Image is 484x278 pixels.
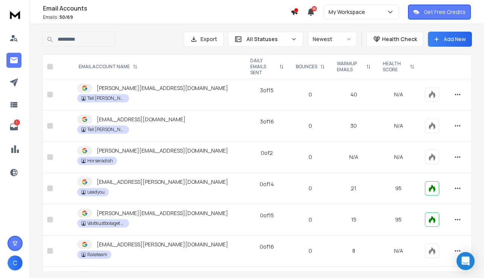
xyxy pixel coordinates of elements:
div: 0 of 15 [260,212,274,219]
button: Get Free Credits [408,5,471,20]
p: Tell [PERSON_NAME] [87,95,125,101]
p: 0 [294,185,326,192]
p: 1 [14,119,20,125]
p: [EMAIL_ADDRESS][PERSON_NAME][DOMAIN_NAME] [97,241,228,248]
p: Health Check [382,35,417,43]
td: 95 [377,204,420,235]
td: 15 [331,204,377,235]
div: EMAIL ACCOUNT NAME [79,64,137,70]
span: 50 [312,6,317,11]
p: N/A [381,247,416,255]
div: 3 of 16 [260,118,274,125]
p: Emails : [43,14,291,20]
td: N/A [331,142,377,173]
div: 0 of 2 [261,149,273,157]
td: 30 [331,110,377,142]
p: WARMUP EMAILS [337,61,363,73]
p: Horseradish [87,158,113,164]
td: 21 [331,173,377,204]
button: Health Check [367,32,423,47]
p: All Statuses [247,35,288,43]
td: 95 [377,173,420,204]
div: 0 of 16 [260,243,274,251]
p: [EMAIL_ADDRESS][PERSON_NAME][DOMAIN_NAME] [97,178,228,186]
div: Open Intercom Messenger [457,252,475,270]
p: Västkustbolaget AB [87,220,125,226]
p: [EMAIL_ADDRESS][DOMAIN_NAME] [97,116,186,123]
p: 0 [294,91,326,98]
p: My Workspace [329,8,368,16]
p: HEALTH SCORE [383,61,407,73]
button: Export [184,32,224,47]
div: 3 of 15 [260,87,274,94]
div: 0 of 14 [260,180,274,188]
p: DAILY EMAILS SENT [250,58,276,76]
p: Ralateam [87,252,107,258]
p: 0 [294,153,326,161]
p: [PERSON_NAME][EMAIL_ADDRESS][DOMAIN_NAME] [97,84,228,92]
p: [PERSON_NAME][EMAIL_ADDRESS][DOMAIN_NAME] [97,147,228,154]
button: Newest [308,32,357,47]
button: Add New [428,32,472,47]
p: BOUNCES [296,64,317,70]
p: Get Free Credits [424,8,466,16]
p: N/A [381,153,416,161]
p: N/A [381,122,416,130]
a: 1 [6,119,21,134]
p: [PERSON_NAME][EMAIL_ADDRESS][DOMAIN_NAME] [97,209,228,217]
img: logo [8,8,23,21]
p: 0 [294,216,326,223]
td: 8 [331,235,377,267]
p: N/A [381,91,416,98]
p: 0 [294,247,326,255]
p: Leadyou [87,189,105,195]
p: 0 [294,122,326,130]
p: Tell [PERSON_NAME] [87,127,125,133]
button: C [8,255,23,270]
span: 50 / 69 [59,14,73,20]
td: 40 [331,79,377,110]
h1: Email Accounts [43,4,291,13]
